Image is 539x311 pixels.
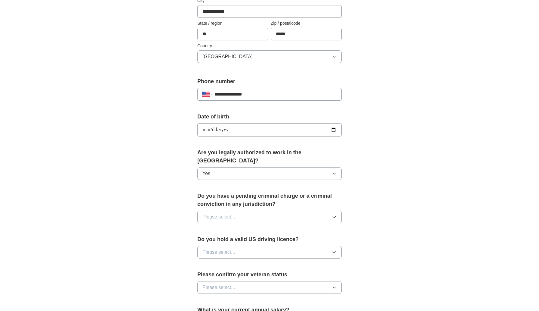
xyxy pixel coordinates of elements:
label: Do you hold a valid US driving licence? [197,235,342,243]
span: [GEOGRAPHIC_DATA] [202,53,253,60]
span: Yes [202,170,210,177]
label: Are you legally authorized to work in the [GEOGRAPHIC_DATA]? [197,149,342,165]
label: Please confirm your veteran status [197,271,342,279]
label: Do you have a pending criminal charge or a criminal conviction in any jurisdiction? [197,192,342,208]
label: Country [197,43,342,49]
span: Please select... [202,213,235,221]
label: Phone number [197,77,342,86]
button: [GEOGRAPHIC_DATA] [197,50,342,63]
button: Yes [197,167,342,180]
button: Please select... [197,246,342,259]
span: Please select... [202,249,235,256]
button: Please select... [197,211,342,223]
button: Please select... [197,281,342,294]
span: Please select... [202,284,235,291]
label: Date of birth [197,113,342,121]
label: Zip / postalcode [271,20,342,27]
label: State / region [197,20,268,27]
